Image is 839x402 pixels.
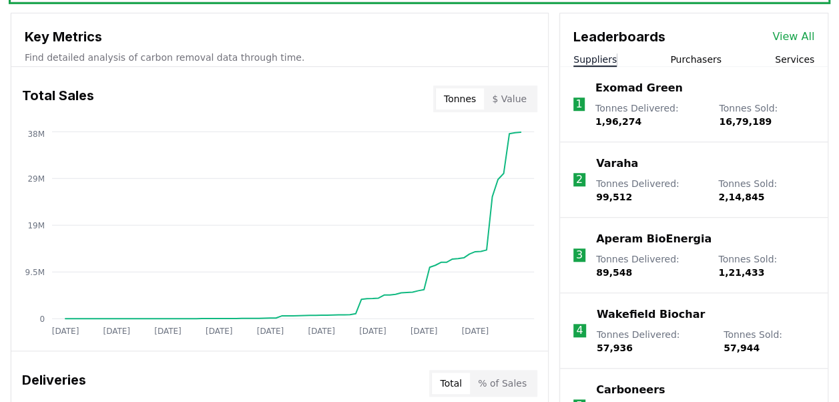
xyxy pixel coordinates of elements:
[22,85,94,112] h3: Total Sales
[596,177,705,204] p: Tonnes Delivered :
[573,27,665,47] h3: Leaderboards
[718,267,764,278] span: 1,21,433
[596,156,638,172] a: Varaha
[597,328,710,355] p: Tonnes Delivered :
[597,307,705,323] a: Wakefield Biochar
[484,88,535,110] button: $ Value
[775,53,814,66] button: Services
[27,220,45,230] tspan: 19M
[718,252,814,279] p: Tonnes Sold :
[724,343,760,353] span: 57,944
[576,323,583,339] p: 4
[724,328,814,355] p: Tonnes Sold :
[470,373,535,394] button: % of Sales
[206,327,233,336] tspan: [DATE]
[595,116,641,127] span: 1,96,274
[27,174,45,183] tspan: 29M
[596,192,632,202] span: 99,512
[257,327,284,336] tspan: [DATE]
[432,373,470,394] button: Total
[436,88,484,110] button: Tonnes
[595,102,706,128] p: Tonnes Delivered :
[719,116,772,127] span: 16,79,189
[595,80,683,96] a: Exomad Green
[154,327,182,336] tspan: [DATE]
[596,267,632,278] span: 89,548
[596,231,712,247] a: Aperam BioEnergia
[39,314,45,323] tspan: 0
[670,53,722,66] button: Purchasers
[718,192,764,202] span: 2,14,845
[596,382,665,398] a: Carboneers
[27,130,45,139] tspan: 38M
[718,177,814,204] p: Tonnes Sold :
[22,370,86,397] h3: Deliveries
[575,96,582,112] p: 1
[359,327,386,336] tspan: [DATE]
[25,51,535,64] p: Find detailed analysis of carbon removal data through time.
[597,343,633,353] span: 57,936
[576,172,583,188] p: 2
[596,252,705,279] p: Tonnes Delivered :
[103,327,130,336] tspan: [DATE]
[576,247,583,263] p: 3
[52,327,79,336] tspan: [DATE]
[719,102,814,128] p: Tonnes Sold :
[410,327,438,336] tspan: [DATE]
[25,267,45,276] tspan: 9.5M
[25,27,535,47] h3: Key Metrics
[772,29,814,45] a: View All
[462,327,489,336] tspan: [DATE]
[573,53,617,66] button: Suppliers
[308,327,335,336] tspan: [DATE]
